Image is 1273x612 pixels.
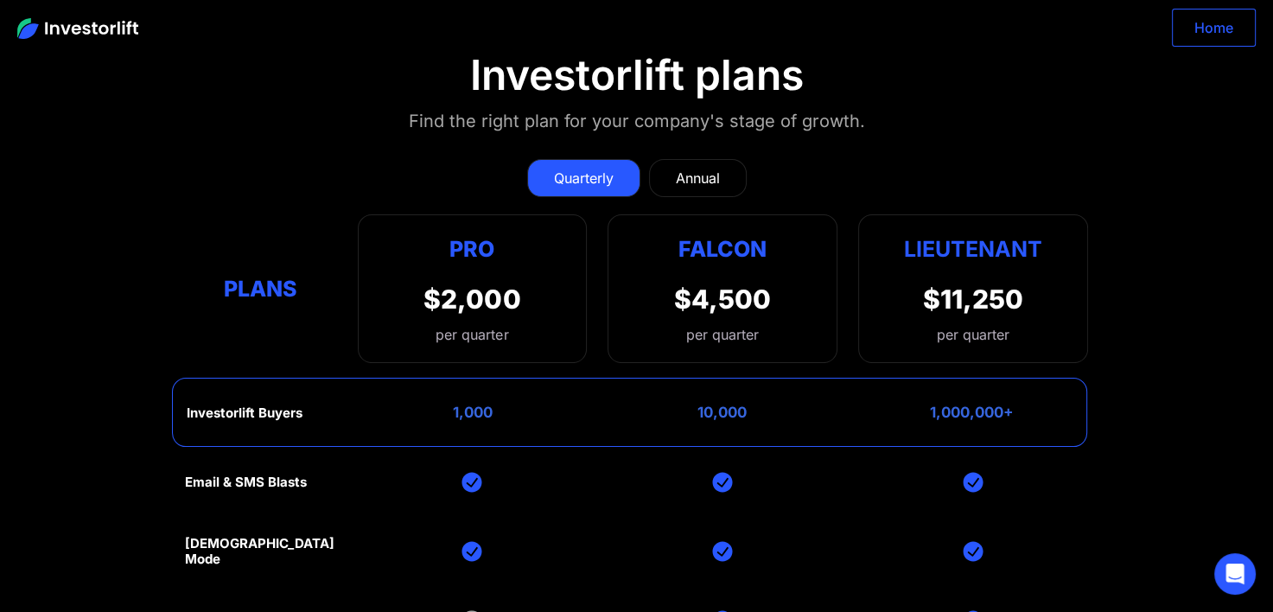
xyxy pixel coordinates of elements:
[470,50,804,100] div: Investorlift plans
[185,475,307,490] div: Email & SMS Blasts
[678,233,767,266] div: Falcon
[423,284,520,315] div: $2,000
[930,404,1014,421] div: 1,000,000+
[187,405,302,421] div: Investorlift Buyers
[674,284,771,315] div: $4,500
[409,107,865,135] div: Find the right plan for your company's stage of growth.
[697,404,747,421] div: 10,000
[686,324,759,345] div: per quarter
[1214,553,1256,595] div: Open Intercom Messenger
[554,168,614,188] div: Quarterly
[423,324,520,345] div: per quarter
[185,536,336,567] div: [DEMOGRAPHIC_DATA] Mode
[904,236,1042,262] strong: Lieutenant
[923,284,1023,315] div: $11,250
[937,324,1009,345] div: per quarter
[423,233,520,266] div: Pro
[185,271,336,305] div: Plans
[453,404,493,421] div: 1,000
[1172,9,1256,47] a: Home
[676,168,720,188] div: Annual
